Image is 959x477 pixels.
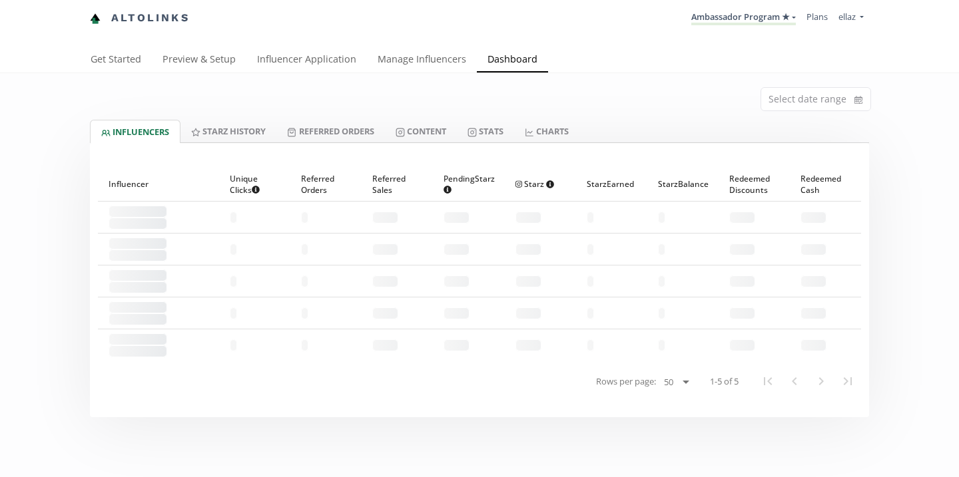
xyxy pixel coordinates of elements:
[109,313,167,325] span: - -
[372,307,398,319] span: - - - - - -
[691,11,796,25] a: Ambassador Program ★
[301,339,308,351] span: - -
[658,339,665,351] span: - -
[372,243,398,255] span: - - - - - -
[800,167,850,201] div: Redeemed Cash
[587,212,594,224] span: - -
[301,275,308,287] span: - -
[444,243,470,255] span: - - - - - -
[444,307,470,319] span: - - - - - -
[152,47,246,74] a: Preview & Setup
[276,120,384,142] a: Referred Orders
[301,212,308,224] span: - -
[230,212,237,224] span: - -
[301,243,308,255] span: - -
[515,307,541,319] span: - - - - - -
[109,281,167,293] span: - -
[109,269,167,281] span: - - - - - - - - - - - - -
[587,243,594,255] span: - -
[658,212,665,224] span: - -
[90,120,180,143] a: INFLUENCERS
[806,11,828,23] a: Plans
[230,339,237,351] span: - -
[729,275,755,287] span: - - - - - -
[80,47,152,74] a: Get Started
[372,275,398,287] span: - - - - - -
[755,368,781,395] button: First Page
[729,307,755,319] span: - - - - - -
[180,120,276,142] a: Starz HISTORY
[729,167,779,201] div: Redeemed Discounts
[800,307,826,319] span: - - - - - -
[658,243,665,255] span: - -
[367,47,477,74] a: Manage Influencers
[230,173,269,196] span: Unique Clicks
[372,212,398,224] span: - - - - - -
[800,243,826,255] span: - - - - - -
[372,167,422,201] div: Referred Sales
[659,374,694,390] select: Rows per page:
[838,11,864,26] a: ellaz
[444,339,470,351] span: - - - - - -
[109,301,167,313] span: - - - - - - - - - - - - -
[587,167,637,201] div: Starz Earned
[838,11,856,23] span: ellaz
[587,275,594,287] span: - -
[109,218,167,230] span: - -
[477,47,548,74] a: Dashboard
[658,167,708,201] div: Starz Balance
[710,375,739,388] span: 1-5 of 5
[729,212,755,224] span: - - - - - -
[515,178,555,190] span: Starz
[457,120,514,142] a: Stats
[515,243,541,255] span: - - - - - -
[301,307,308,319] span: - -
[109,345,167,357] span: - -
[514,120,579,142] a: CHARTS
[587,307,594,319] span: - -
[90,13,101,24] img: favicon-32x32.png
[834,368,861,395] button: Last Page
[444,275,470,287] span: - - - - - -
[444,173,495,196] span: Pending Starz
[800,339,826,351] span: - - - - - -
[854,93,862,106] svg: calendar
[658,307,665,319] span: - -
[246,47,367,74] a: Influencer Application
[658,275,665,287] span: - -
[230,307,237,319] span: - -
[515,275,541,287] span: - - - - - -
[515,339,541,351] span: - - - - - -
[444,212,470,224] span: - - - - - -
[729,243,755,255] span: - - - - - -
[596,375,656,388] span: Rows per page:
[385,120,457,142] a: Content
[230,243,237,255] span: - -
[781,368,808,395] button: Previous Page
[587,339,594,351] span: - -
[109,238,167,249] span: - - - - - - - - - - - - -
[800,212,826,224] span: - - - - - -
[808,368,834,395] button: Next Page
[230,275,237,287] span: - -
[372,339,398,351] span: - - - - - -
[515,212,541,224] span: - - - - - -
[109,206,167,218] span: - - - - - - - - - - - - -
[90,7,190,29] a: Altolinks
[109,249,167,261] span: - -
[301,167,351,201] div: Referred Orders
[109,333,167,345] span: - - - - - - - - - - - - -
[729,339,755,351] span: - - - - - -
[800,275,826,287] span: - - - - - -
[109,167,208,201] div: Influencer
